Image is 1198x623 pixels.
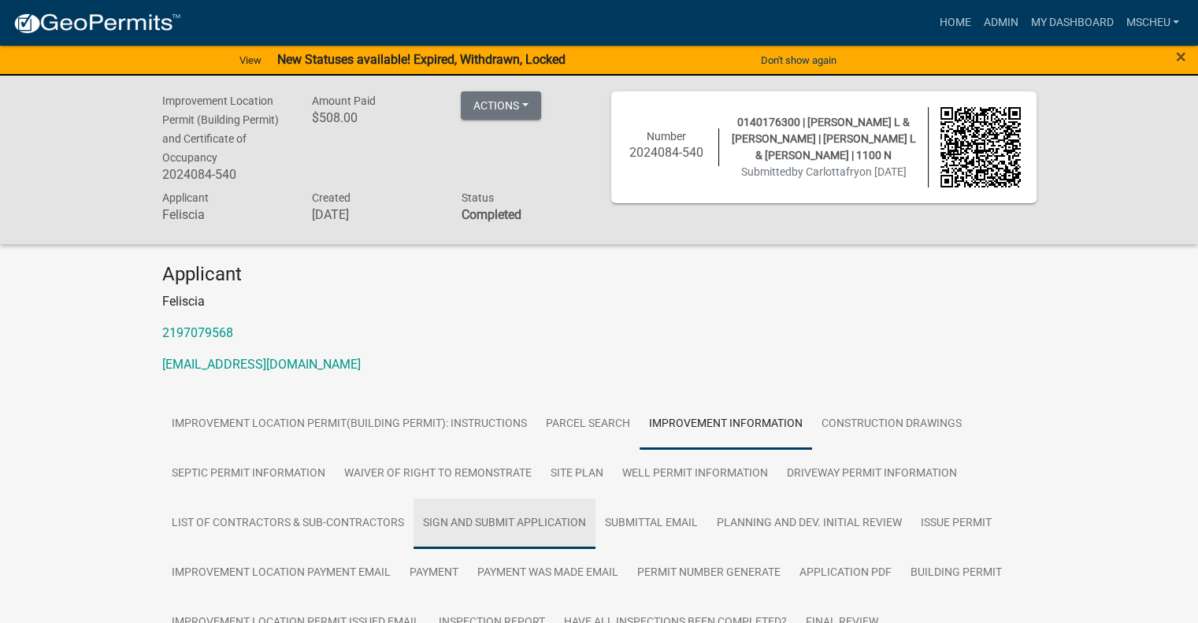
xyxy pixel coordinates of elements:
a: Driveway Permit Information [777,449,966,499]
a: Waiver of Right to Remonstrate [335,449,541,499]
a: Admin [977,8,1024,38]
a: Parcel search [536,399,640,450]
h6: $508.00 [311,110,437,125]
a: My Dashboard [1024,8,1119,38]
a: Improvement Location Permit(Building Permit): Instructions [162,399,536,450]
a: Submittal Email [595,499,707,549]
h6: 2024084-540 [627,145,707,160]
a: Well Permit Information [613,449,777,499]
span: Status [461,191,493,204]
strong: New Statuses available! Expired, Withdrawn, Locked [277,52,566,67]
a: mscheu [1119,8,1185,38]
img: QR code [940,107,1021,187]
span: Number [647,130,686,143]
span: 0140176300 | [PERSON_NAME] L & [PERSON_NAME] | [PERSON_NAME] L & [PERSON_NAME] | 1100 N [732,116,916,161]
a: Permit Number Generate [628,548,790,599]
a: Construction Drawings [812,399,971,450]
a: Application PDF [790,548,901,599]
p: Feliscia [162,292,1037,311]
span: Improvement Location Permit (Building Permit) and Certificate of Occupancy [162,95,279,164]
a: Improvement Information [640,399,812,450]
a: Improvement Location Payment Email [162,548,400,599]
a: Sign and Submit Application [414,499,595,549]
span: Created [311,191,350,204]
span: × [1176,46,1186,68]
span: Applicant [162,191,209,204]
a: Payment [400,548,468,599]
a: [EMAIL_ADDRESS][DOMAIN_NAME] [162,357,361,372]
h6: Feliscia [162,207,288,222]
a: List of Contractors & Sub-Contractors [162,499,414,549]
a: Payment Was Made Email [468,548,628,599]
a: Home [933,8,977,38]
button: Don't show again [755,47,843,73]
h4: Applicant [162,263,1037,286]
a: View [233,47,268,73]
a: Building Permit [901,548,1011,599]
a: 2197079568 [162,325,233,340]
span: Amount Paid [311,95,375,107]
strong: Completed [461,207,521,222]
span: Submitted on [DATE] [741,165,907,178]
h6: [DATE] [311,207,437,222]
a: Issue Permit [911,499,1001,549]
a: Site Plan [541,449,613,499]
span: by Carlottafry [792,165,859,178]
a: Septic Permit Information [162,449,335,499]
button: Close [1176,47,1186,66]
button: Actions [461,91,541,120]
h6: 2024084-540 [162,167,288,182]
a: Planning and Dev. Initial Review [707,499,911,549]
